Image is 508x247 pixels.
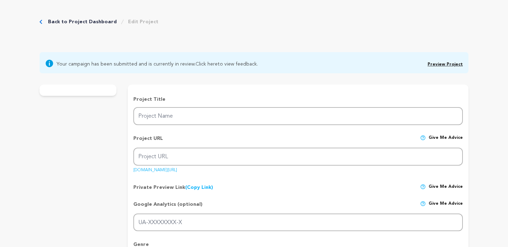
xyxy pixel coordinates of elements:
[48,18,117,25] a: Back to Project Dashboard
[420,184,426,190] img: help-circle.svg
[133,184,213,191] p: Private Preview Link
[133,135,163,148] p: Project URL
[133,96,463,103] p: Project Title
[429,135,463,148] span: Give me advice
[128,18,158,25] a: Edit Project
[133,107,463,125] input: Project Name
[40,18,158,25] div: Breadcrumb
[56,59,258,68] span: Your campaign has been submitted and is currently in review. to view feedback.
[133,214,463,231] input: UA-XXXXXXXX-X
[429,184,463,191] span: Give me advice
[185,185,213,190] a: (Copy Link)
[133,165,177,172] a: [DOMAIN_NAME][URL]
[133,201,202,214] p: Google Analytics (optional)
[428,62,463,67] a: Preview Project
[429,201,463,214] span: Give me advice
[195,62,218,67] a: Click here
[420,135,426,141] img: help-circle.svg
[420,201,426,206] img: help-circle.svg
[133,148,463,166] input: Project URL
